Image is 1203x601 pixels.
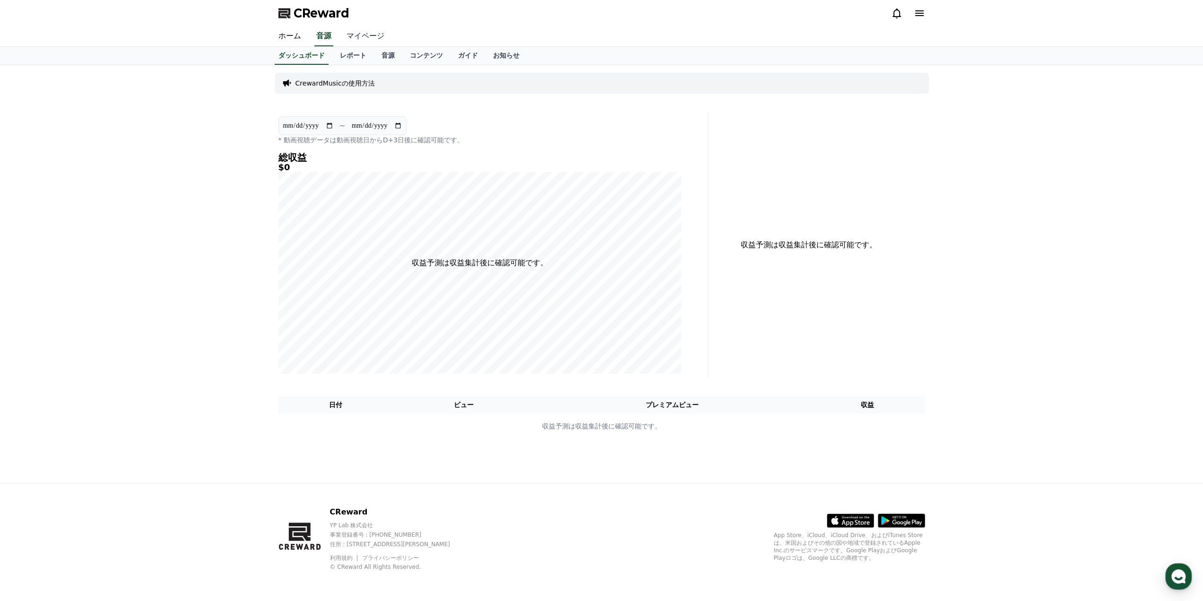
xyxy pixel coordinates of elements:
a: お知らせ [485,47,527,65]
th: ビュー [393,396,535,414]
a: Home [3,300,62,323]
p: 住所 : [STREET_ADDRESS][PERSON_NAME] [329,540,466,548]
a: CReward [278,6,349,21]
a: マイページ [339,26,392,46]
p: © CReward All Rights Reserved. [329,563,466,571]
p: ~ [339,120,346,131]
a: 音源 [374,47,402,65]
p: 事業登録番号 : [PHONE_NUMBER] [329,531,466,539]
p: * 動画視聴データは動画視聴日からD+3日後に確認可能です。 [278,135,682,145]
p: 収益予測は収益集計後に確認可能です。 [279,421,925,431]
span: Messages [78,314,106,322]
th: プレミアムビュー [535,396,810,414]
p: 収益予測は収益集計後に確認可能です。 [716,239,902,251]
a: ガイド [450,47,485,65]
p: 収益予測は収益集計後に確認可能です。 [412,257,548,269]
a: 利用規約 [329,555,359,561]
h5: $0 [278,163,682,172]
a: Settings [122,300,182,323]
h4: 総収益 [278,152,682,163]
span: CReward [294,6,349,21]
a: Messages [62,300,122,323]
a: コンテンツ [402,47,450,65]
a: ダッシュボード [275,47,329,65]
p: App Store、iCloud、iCloud Drive、およびiTunes Storeは、米国およびその他の国や地域で登録されているApple Inc.のサービスマークです。Google P... [774,531,925,562]
a: 音源 [314,26,333,46]
span: Settings [140,314,163,322]
th: 収益 [810,396,925,414]
a: ホーム [271,26,309,46]
span: Home [24,314,41,322]
p: CReward [329,506,466,518]
a: プライバシーポリシー [362,555,419,561]
a: レポート [332,47,374,65]
th: 日付 [278,396,393,414]
p: YP Lab 株式会社 [329,522,466,529]
a: CrewardMusicの使用方法 [295,78,375,88]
